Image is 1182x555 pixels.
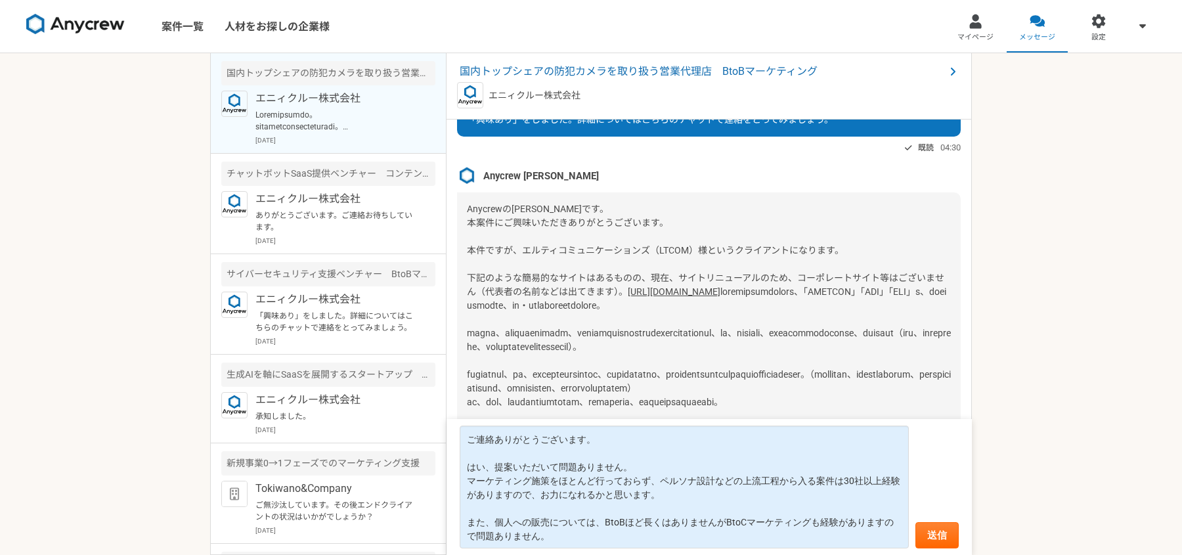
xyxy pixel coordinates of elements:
[255,336,435,346] p: [DATE]
[628,286,720,297] a: [URL][DOMAIN_NAME]
[457,82,483,108] img: logo_text_blue_01.png
[255,135,435,145] p: [DATE]
[221,481,248,507] img: default_org_logo-42cde973f59100197ec2c8e796e4974ac8490bb5b08a0eb061ff975e4574aa76.png
[255,392,418,408] p: エニィクルー株式会社
[460,426,909,548] textarea: ご連絡ありがとうございます。 はい、提案いただいて問題ありません。 マーケティング施策をほとんど行っておらず、ペルソナ設計などの上流工程から入る案件は30社以上経験がありますので、お力になれるか...
[915,522,959,548] button: 送信
[255,91,418,106] p: エニィクルー株式会社
[489,89,580,102] p: エニィクルー株式会社
[467,204,944,297] span: Anycrewの[PERSON_NAME]です。 本案件にご興味いただきありがとうございます。 本件ですが、エルティコミュニケーションズ（LTCOM）様というクライアントになります。 下記のよう...
[221,363,435,387] div: 生成AIを軸にSaaSを展開するスタートアップ HRポジション（中途採用メイン）
[457,166,477,186] img: %E3%82%B9%E3%82%AF%E3%83%AA%E3%83%BC%E3%83%B3%E3%82%B7%E3%83%A7%E3%83%83%E3%83%88_2025-08-07_21.4...
[957,32,994,43] span: マイページ
[221,392,248,418] img: logo_text_blue_01.png
[918,140,934,156] span: 既読
[255,109,418,133] p: Loremipsumdo。 sitametconsecteturadi。 elits、doeiusmodtempo（INCID）utlaboreetdolor。 magnaaliquaenima...
[255,310,418,334] p: 「興味あり」をしました。詳細についてはこちらのチャットで連絡をとってみましょう。
[255,481,418,497] p: Tokiwano&Company
[221,292,248,318] img: logo_text_blue_01.png
[255,292,418,307] p: エニィクルー株式会社
[1019,32,1055,43] span: メッセージ
[255,525,435,535] p: [DATE]
[221,162,435,186] div: チャットボットSaaS提供ベンチャー コンテンツマーケター
[1091,32,1106,43] span: 設定
[255,411,418,422] p: 承知しました。
[460,64,945,79] span: 国内トップシェアの防犯カメラを取り扱う営業代理店 BtoBマーケティング
[221,61,435,85] div: 国内トップシェアの防犯カメラを取り扱う営業代理店 BtoBマーケティング
[255,499,418,523] p: ご無沙汰しています。その後エンドクライアントの状況はいかがでしょうか？
[221,191,248,217] img: logo_text_blue_01.png
[255,191,418,207] p: エニィクルー株式会社
[255,210,418,233] p: ありがとうございます。ご連絡お待ちしています。
[255,236,435,246] p: [DATE]
[221,91,248,117] img: logo_text_blue_01.png
[940,141,961,154] span: 04:30
[483,169,599,183] span: Anycrew [PERSON_NAME]
[221,451,435,476] div: 新規事業0→1フェーズでのマーケティング支援
[26,14,125,35] img: 8DqYSo04kwAAAAASUVORK5CYII=
[221,262,435,286] div: サイバーセキュリティ支援ベンチャー BtoBマーケティング
[467,114,833,125] span: 「興味あり」をしました。詳細についてはこちらのチャットで連絡をとってみましょう。
[255,425,435,435] p: [DATE]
